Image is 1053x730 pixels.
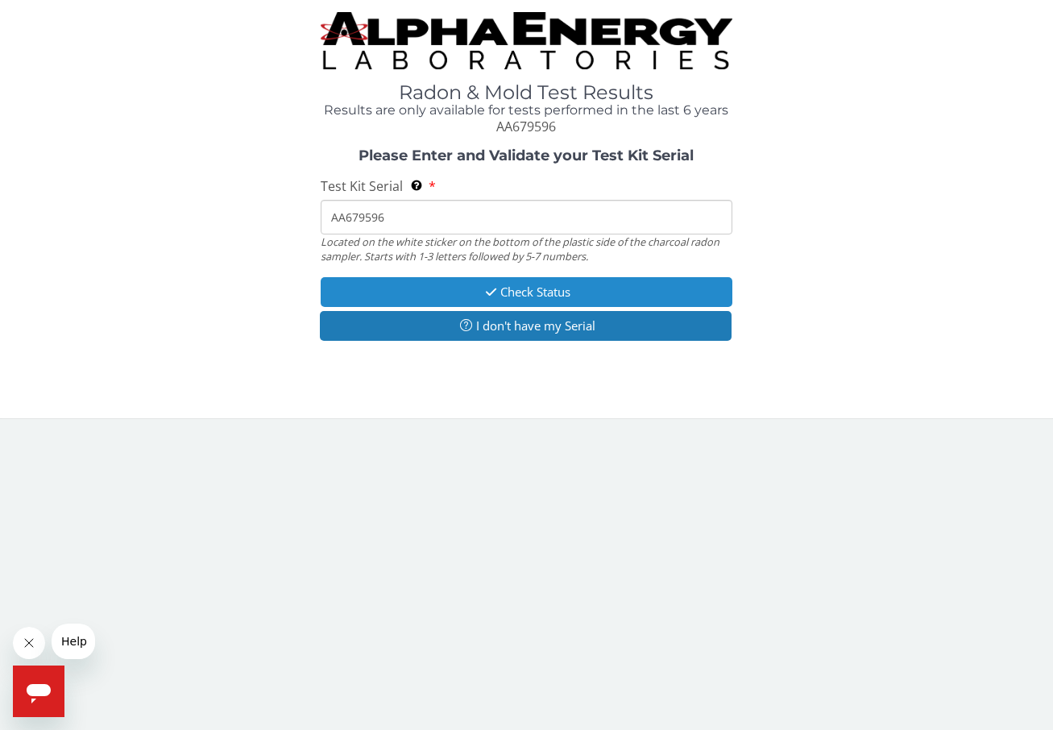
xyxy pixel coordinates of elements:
button: Check Status [321,277,732,307]
h4: Results are only available for tests performed in the last 6 years [321,103,732,118]
div: Located on the white sticker on the bottom of the plastic side of the charcoal radon sampler. Sta... [321,234,732,264]
span: Test Kit Serial [321,177,403,195]
h1: Radon & Mold Test Results [321,82,732,103]
iframe: Message from company [52,624,95,659]
span: AA679596 [496,118,556,135]
strong: Please Enter and Validate your Test Kit Serial [359,147,694,164]
iframe: Close message [13,627,45,659]
img: TightCrop.jpg [321,12,732,69]
button: I don't have my Serial [320,311,732,341]
iframe: Button to launch messaging window [13,666,64,717]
